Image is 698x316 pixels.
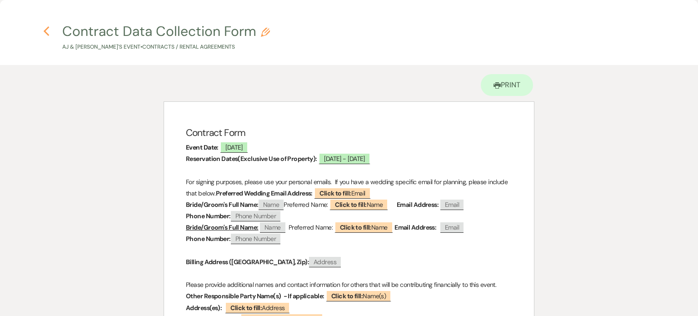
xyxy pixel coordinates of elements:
span: [DATE] - [DATE] [319,153,370,164]
h2: Contract Form [186,125,512,142]
p: Preferred Name: [186,199,512,222]
span: Email [440,222,464,233]
b: Click to fill: [335,201,366,209]
strong: Phone Number: [186,212,231,220]
strong: Address(es): [186,304,222,312]
button: Contract Data Collection FormAJ & [PERSON_NAME]'s Event•Contracts / Rental Agreements [62,25,270,51]
strong: Other Responsible Party Name(s) - If applicable: [186,292,324,300]
span: Name [334,221,393,233]
p: Preferred Name: [186,222,512,245]
span: Phone Number [231,211,280,221]
strong: Phone Number: [186,235,231,243]
b: Click to fill: [319,189,351,197]
b: Click to fill: [331,292,363,300]
strong: Email Address: [397,201,439,209]
strong: Preferred Wedding Email Address: [216,189,313,197]
span: Email [314,187,370,199]
span: Address [309,257,341,267]
strong: Reservation Dates(Exclusive Use of Property): [186,155,317,163]
span: Address [225,302,290,313]
b: Click to fill: [230,304,262,312]
strong: Event Date: [186,143,219,151]
strong: Email Address: [394,223,436,231]
span: Name(s) [326,290,391,301]
p: For signing purposes, please use your personal emails. If you have a wedding specific email for p... [186,176,512,199]
b: Click to fill: [340,223,371,231]
span: Name [259,200,284,210]
span: Email [440,200,464,210]
strong: Bride/Groom's Full Name: [186,201,259,209]
p: AJ & [PERSON_NAME]'s Event • Contracts / Rental Agreements [62,43,270,51]
p: Please provide additional names and contact information for others that will be contributing fina... [186,279,512,291]
span: Name [329,199,388,210]
span: Name [260,222,285,233]
strong: Billing Address ([GEOGRAPHIC_DATA], Zip): [186,258,309,266]
a: Print [481,74,533,96]
u: Bride/Groom's Full Name: [186,223,259,231]
span: [DATE] [220,141,248,153]
span: Phone Number [231,234,280,244]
